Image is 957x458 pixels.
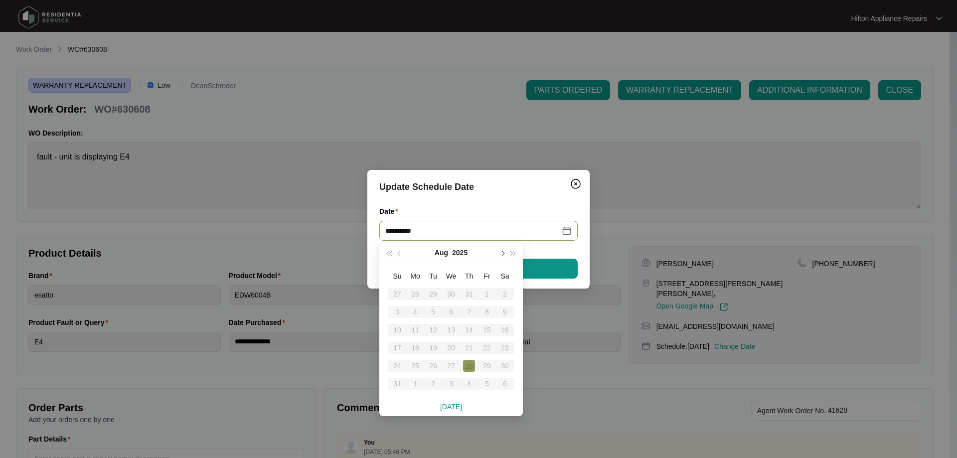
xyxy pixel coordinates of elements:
[568,176,584,192] button: Close
[460,267,478,285] th: Th
[452,243,468,263] button: 2025
[440,403,462,411] a: [DATE]
[388,267,406,285] th: Su
[442,267,460,285] th: We
[379,206,402,216] label: Date
[406,267,424,285] th: Mo
[385,225,560,236] input: Date
[478,267,496,285] th: Fr
[379,180,578,194] div: Update Schedule Date
[570,178,582,190] img: closeCircle
[424,267,442,285] th: Tu
[496,267,514,285] th: Sa
[435,243,448,263] button: Aug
